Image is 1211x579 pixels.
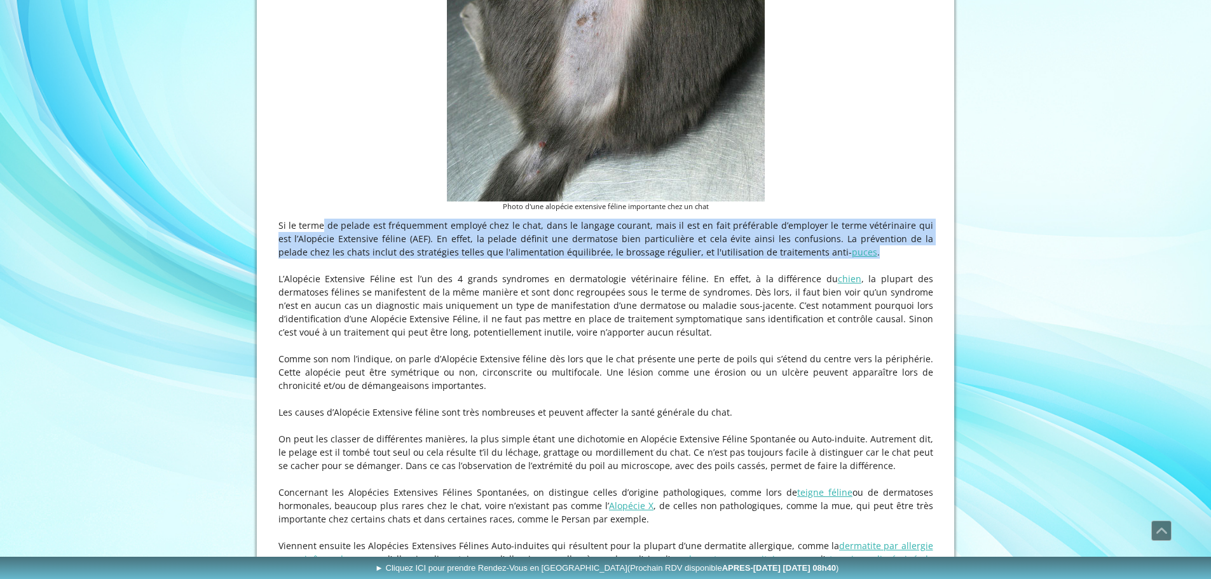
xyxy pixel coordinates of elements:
a: dermatose parasitaire [686,553,784,565]
b: APRES-[DATE] [DATE] 08h40 [722,563,836,573]
figcaption: Photo d'une alopécie extensive féline importante chez un chat [447,201,765,212]
span: ► Cliquez ICI pour prendre Rendez-Vous en [GEOGRAPHIC_DATA] [375,563,838,573]
a: puces [852,246,877,258]
p: L’Alopécie Extensive Féline est l’un des 4 grands syndromes en dermatologie vétérinaire féline. E... [278,272,933,339]
a: dermatite par allergie aux piqûres de puces [278,540,933,565]
a: Alopécie X [609,500,653,512]
a: Défiler vers le haut [1151,521,1172,541]
a: teigne féline [797,486,852,498]
p: Concernant les Alopécies Extensives Félines Spontanées, on distingue celles d’origine pathologiqu... [278,486,933,526]
p: Les causes d’Alopécie Extensive féline sont très nombreuses et peuvent affecter la santé générale... [278,405,933,419]
p: Si le terme de pelade est fréquemment employé chez le chat, dans le langage courant, mais il est ... [278,219,933,259]
a: otacariose disséminée [824,553,923,565]
span: (Prochain RDV disponible ) [627,563,839,573]
a: chien [838,273,861,285]
p: On peut les classer de différentes manières, la plus simple étant une dichotomie en Alopécie Exte... [278,432,933,472]
p: Comme son nom l’indique, on parle d’Alopécie Extensive féline dès lors que le chat présente une p... [278,352,933,392]
span: Défiler vers le haut [1152,521,1171,540]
